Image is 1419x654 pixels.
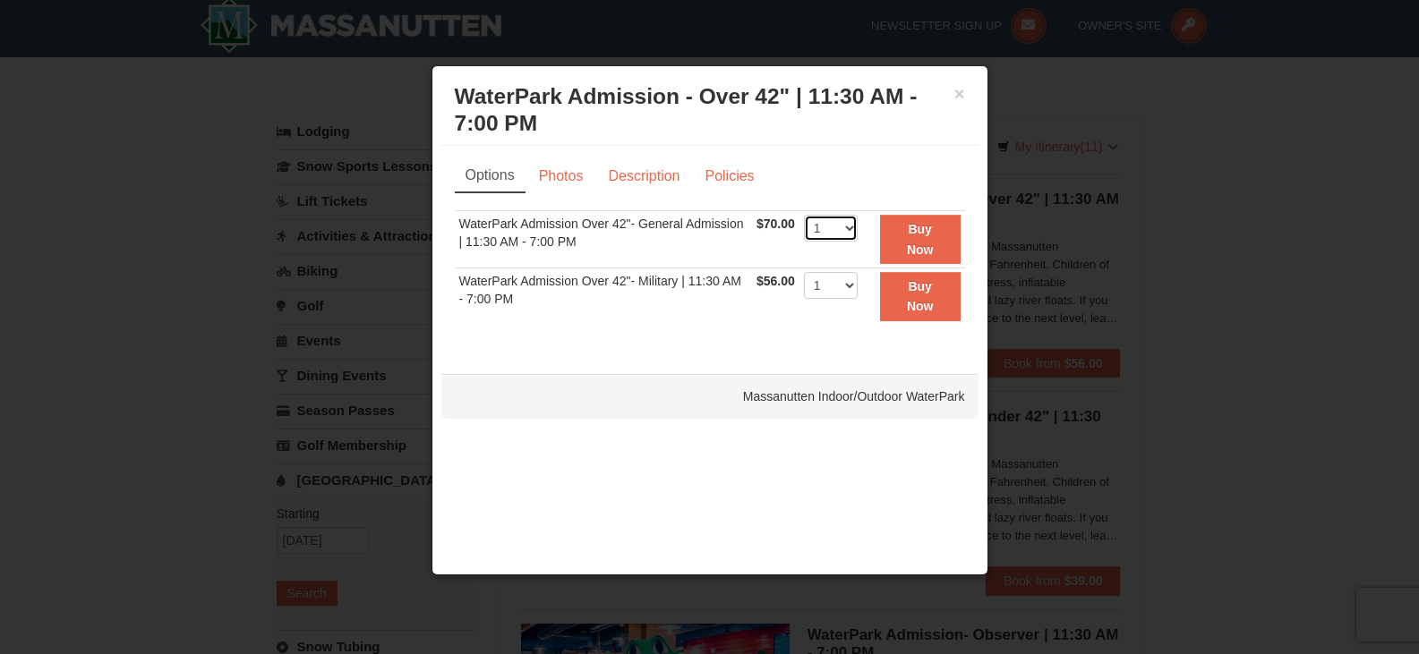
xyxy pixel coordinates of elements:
[954,85,965,103] button: ×
[441,374,979,419] div: Massanutten Indoor/Outdoor WaterPark
[880,272,961,321] button: Buy Now
[455,159,526,193] a: Options
[880,215,961,264] button: Buy Now
[907,279,934,313] strong: Buy Now
[455,83,965,137] h3: WaterPark Admission - Over 42" | 11:30 AM - 7:00 PM
[757,217,795,231] span: $70.00
[455,211,753,268] td: WaterPark Admission Over 42"- General Admission | 11:30 AM - 7:00 PM
[907,222,934,256] strong: Buy Now
[596,159,691,193] a: Description
[757,274,795,288] span: $56.00
[693,159,765,193] a: Policies
[455,268,753,324] td: WaterPark Admission Over 42"- Military | 11:30 AM - 7:00 PM
[527,159,595,193] a: Photos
